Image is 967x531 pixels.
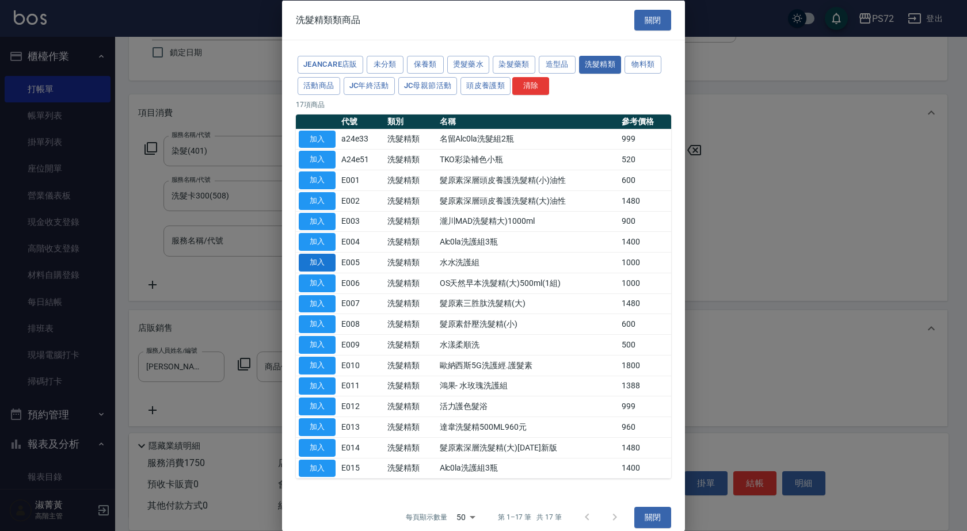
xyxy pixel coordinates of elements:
td: 1480 [619,293,671,314]
td: 1400 [619,231,671,252]
td: 1480 [619,437,671,458]
td: 洗髮精類 [384,170,437,190]
td: E010 [338,355,384,376]
td: 洗髮精類 [384,417,437,437]
td: 洗髮精類 [384,396,437,417]
td: 洗髮精類 [384,293,437,314]
button: 關閉 [634,9,671,30]
td: 洗髮精類 [384,458,437,479]
td: 洗髮精類 [384,252,437,273]
td: 髮原素深層洗髮精(大)[DATE]新版 [437,437,619,458]
td: 洗髮精類 [384,314,437,334]
button: 燙髮藥水 [447,56,490,74]
button: 加入 [299,459,336,477]
td: 髮原素三胜肽洗髮精(大) [437,293,619,314]
td: 1000 [619,273,671,293]
td: 1000 [619,252,671,273]
th: 代號 [338,114,384,129]
td: 洗髮精類 [384,129,437,150]
td: Alc0la洗護組3瓶 [437,231,619,252]
button: 加入 [299,336,336,354]
td: TKO彩染補色小瓶 [437,149,619,170]
button: 造型品 [539,56,576,74]
button: 加入 [299,151,336,169]
td: 洗髮精類 [384,273,437,293]
button: JC母親節活動 [398,77,458,94]
td: 瀧川MAD洗髮精大)1000ml [437,211,619,232]
button: 物料類 [625,56,661,74]
td: OS天然早本洗髮精(大)500ml(1組) [437,273,619,293]
button: 加入 [299,418,336,436]
td: 髮原素深層頭皮養護洗髮精(大)油性 [437,190,619,211]
button: 頭皮養護類 [460,77,511,94]
p: 17 項商品 [296,99,671,109]
td: E012 [338,396,384,417]
td: 髮原素深層頭皮養護洗髮精(小)油性 [437,170,619,190]
button: 活動商品 [298,77,340,94]
td: 960 [619,417,671,437]
td: 水水洗護組 [437,252,619,273]
button: 加入 [299,377,336,395]
td: E009 [338,334,384,355]
button: 加入 [299,274,336,292]
button: 加入 [299,233,336,251]
button: 染髮藥類 [493,56,535,74]
td: E013 [338,417,384,437]
td: 500 [619,334,671,355]
td: 洗髮精類 [384,211,437,232]
td: 600 [619,170,671,190]
td: 600 [619,314,671,334]
button: JeanCare店販 [298,56,363,74]
span: 洗髮精類類商品 [296,14,360,25]
button: 加入 [299,212,336,230]
td: 洗髮精類 [384,334,437,355]
button: 加入 [299,315,336,333]
td: 1400 [619,458,671,479]
button: 加入 [299,438,336,456]
th: 名稱 [437,114,619,129]
td: E006 [338,273,384,293]
td: E001 [338,170,384,190]
td: 洗髮精類 [384,149,437,170]
button: 關閉 [634,507,671,528]
button: 清除 [512,77,549,94]
td: E007 [338,293,384,314]
td: 歐納西斯5G洗護經.護髮素 [437,355,619,376]
td: 活力護色髮浴 [437,396,619,417]
td: 洗髮精類 [384,437,437,458]
td: 999 [619,396,671,417]
td: A24e51 [338,149,384,170]
td: E008 [338,314,384,334]
td: 洗髮精類 [384,376,437,396]
button: 加入 [299,192,336,209]
button: 加入 [299,171,336,189]
button: JC年終活動 [344,77,395,94]
td: 520 [619,149,671,170]
button: 加入 [299,254,336,272]
td: 1800 [619,355,671,376]
td: 名留Alc0la洗髮組2瓶 [437,129,619,150]
td: 900 [619,211,671,232]
td: 洗髮精類 [384,355,437,376]
td: Alc0la洗護組3瓶 [437,458,619,479]
p: 第 1–17 筆 共 17 筆 [498,512,562,522]
td: E015 [338,458,384,479]
td: 達韋洗髮精500ML960元 [437,417,619,437]
td: E011 [338,376,384,396]
td: E002 [338,190,384,211]
button: 加入 [299,356,336,374]
td: 鴻果- 水玫瑰洗護組 [437,376,619,396]
td: E014 [338,437,384,458]
td: 洗髮精類 [384,190,437,211]
td: 髮原素舒壓洗髮精(小) [437,314,619,334]
td: 洗髮精類 [384,231,437,252]
td: a24e33 [338,129,384,150]
td: 999 [619,129,671,150]
button: 保養類 [407,56,444,74]
button: 加入 [299,295,336,312]
td: E004 [338,231,384,252]
td: E005 [338,252,384,273]
button: 加入 [299,398,336,415]
button: 加入 [299,130,336,148]
td: 1480 [619,190,671,211]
